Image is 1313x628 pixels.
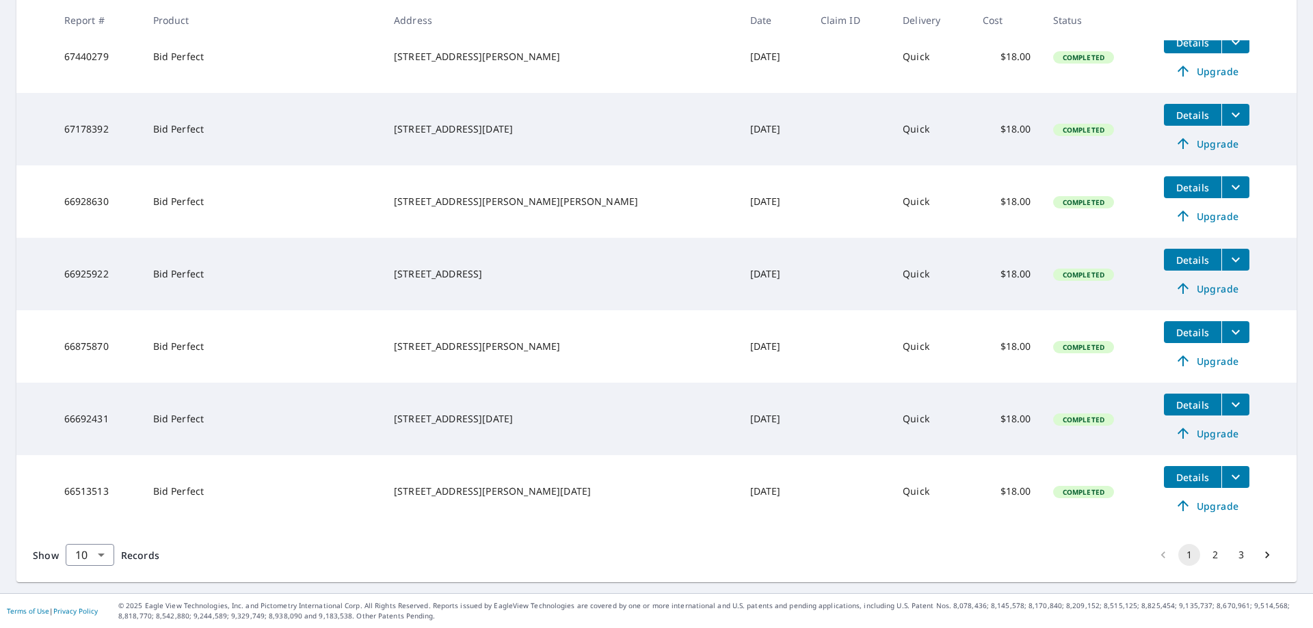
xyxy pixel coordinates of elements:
[1150,544,1280,566] nav: pagination navigation
[394,122,728,136] div: [STREET_ADDRESS][DATE]
[1172,63,1241,79] span: Upgrade
[66,536,114,574] div: 10
[1172,280,1241,297] span: Upgrade
[892,455,972,528] td: Quick
[739,455,810,528] td: [DATE]
[53,238,142,310] td: 66925922
[892,93,972,165] td: Quick
[142,383,383,455] td: Bid Perfect
[1204,544,1226,566] button: Go to page 2
[1164,205,1249,227] a: Upgrade
[118,601,1306,621] p: © 2025 Eagle View Technologies, Inc. and Pictometry International Corp. All Rights Reserved. Repo...
[739,93,810,165] td: [DATE]
[1172,497,1241,514] span: Upgrade
[972,93,1042,165] td: $18.00
[972,21,1042,93] td: $18.00
[142,165,383,238] td: Bid Perfect
[1164,249,1221,271] button: detailsBtn-66925922
[1172,353,1241,369] span: Upgrade
[1055,197,1113,207] span: Completed
[739,383,810,455] td: [DATE]
[142,21,383,93] td: Bid Perfect
[1164,60,1249,82] a: Upgrade
[1172,471,1213,484] span: Details
[1055,415,1113,424] span: Completed
[1178,544,1200,566] button: page 1
[394,412,728,426] div: [STREET_ADDRESS][DATE]
[892,238,972,310] td: Quick
[1221,466,1249,488] button: filesDropdownBtn-66513513
[1230,544,1252,566] button: Go to page 3
[53,21,142,93] td: 67440279
[53,310,142,383] td: 66875870
[739,21,810,93] td: [DATE]
[1221,176,1249,198] button: filesDropdownBtn-66928630
[1221,249,1249,271] button: filesDropdownBtn-66925922
[1164,133,1249,154] a: Upgrade
[1172,208,1241,224] span: Upgrade
[1164,466,1221,488] button: detailsBtn-66513513
[972,383,1042,455] td: $18.00
[53,383,142,455] td: 66692431
[1172,254,1213,267] span: Details
[7,607,98,615] p: |
[1221,31,1249,53] button: filesDropdownBtn-67440279
[1055,270,1113,279] span: Completed
[1164,394,1221,415] button: detailsBtn-66692431
[1172,181,1213,194] span: Details
[1164,31,1221,53] button: detailsBtn-67440279
[1055,487,1113,497] span: Completed
[1164,176,1221,198] button: detailsBtn-66928630
[972,238,1042,310] td: $18.00
[66,544,114,566] div: Show 10 records
[142,455,383,528] td: Bid Perfect
[1172,109,1213,122] span: Details
[739,165,810,238] td: [DATE]
[1164,277,1249,299] a: Upgrade
[1221,394,1249,415] button: filesDropdownBtn-66692431
[1256,544,1278,566] button: Go to next page
[7,606,49,616] a: Terms of Use
[892,165,972,238] td: Quick
[892,21,972,93] td: Quick
[53,165,142,238] td: 66928630
[1055,53,1113,62] span: Completed
[892,310,972,383] td: Quick
[1164,422,1249,444] a: Upgrade
[142,93,383,165] td: Bid Perfect
[1172,135,1241,152] span: Upgrade
[739,238,810,310] td: [DATE]
[394,340,728,353] div: [STREET_ADDRESS][PERSON_NAME]
[1164,350,1249,372] a: Upgrade
[1172,398,1213,411] span: Details
[1221,104,1249,126] button: filesDropdownBtn-67178392
[1164,321,1221,343] button: detailsBtn-66875870
[1164,104,1221,126] button: detailsBtn-67178392
[33,549,59,562] span: Show
[1055,125,1113,135] span: Completed
[53,455,142,528] td: 66513513
[739,310,810,383] td: [DATE]
[53,93,142,165] td: 67178392
[1055,342,1113,352] span: Completed
[1172,326,1213,339] span: Details
[1164,495,1249,517] a: Upgrade
[142,310,383,383] td: Bid Perfect
[394,195,728,208] div: [STREET_ADDRESS][PERSON_NAME][PERSON_NAME]
[394,484,728,498] div: [STREET_ADDRESS][PERSON_NAME][DATE]
[1172,36,1213,49] span: Details
[394,50,728,64] div: [STREET_ADDRESS][PERSON_NAME]
[394,267,728,281] div: [STREET_ADDRESS]
[972,310,1042,383] td: $18.00
[1221,321,1249,343] button: filesDropdownBtn-66875870
[53,606,98,616] a: Privacy Policy
[972,165,1042,238] td: $18.00
[892,383,972,455] td: Quick
[972,455,1042,528] td: $18.00
[121,549,159,562] span: Records
[1172,425,1241,441] span: Upgrade
[142,238,383,310] td: Bid Perfect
